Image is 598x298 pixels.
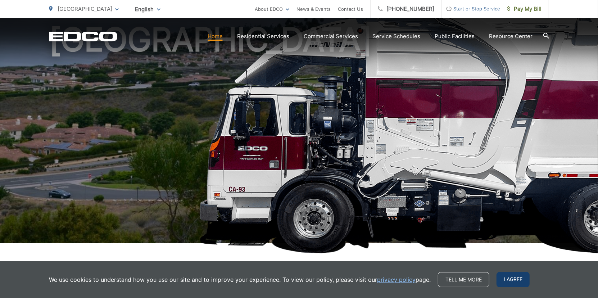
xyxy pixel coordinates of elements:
a: Commercial Services [304,32,358,41]
p: We use cookies to understand how you use our site and to improve your experience. To view our pol... [49,275,431,284]
a: EDCD logo. Return to the homepage. [49,31,117,41]
a: Residential Services [237,32,289,41]
a: Home [208,32,223,41]
a: privacy policy [377,275,416,284]
h1: [GEOGRAPHIC_DATA] [49,22,549,249]
span: I agree [497,272,530,287]
a: Tell me more [438,272,489,287]
a: About EDCO [255,5,289,13]
span: [GEOGRAPHIC_DATA] [58,5,112,12]
span: English [130,3,166,15]
a: Public Facilities [435,32,475,41]
a: News & Events [296,5,331,13]
span: Pay My Bill [507,5,542,13]
a: Service Schedules [372,32,420,41]
a: Contact Us [338,5,363,13]
a: Resource Center [489,32,533,41]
